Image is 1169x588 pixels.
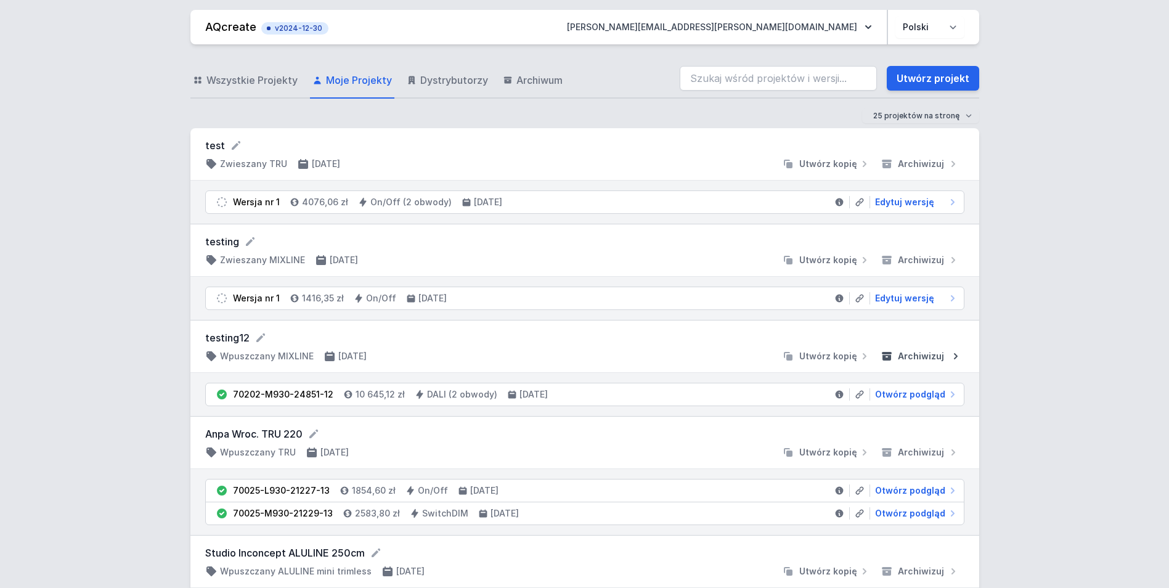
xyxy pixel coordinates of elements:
[777,158,876,170] button: Utwórz kopię
[404,63,491,99] a: Dystrybutorzy
[557,16,882,38] button: [PERSON_NAME][EMAIL_ADDRESS][PERSON_NAME][DOMAIN_NAME]
[244,235,256,248] button: Edytuj nazwę projektu
[220,158,287,170] h4: Zwieszany TRU
[370,196,452,208] h4: On/Off (2 obwody)
[777,350,876,362] button: Utwórz kopię
[205,545,964,560] form: Studio Inconcept ALULINE 250cm
[352,484,396,497] h4: 1854,60 zł
[876,446,964,459] button: Archiwizuj
[355,507,400,520] h4: 2583,80 zł
[799,254,857,266] span: Utwórz kopię
[418,484,448,497] h4: On/Off
[308,428,320,440] button: Edytuj nazwę projektu
[898,565,944,578] span: Archiwizuj
[427,388,497,401] h4: DALI (2 obwody)
[799,158,857,170] span: Utwórz kopię
[870,507,959,520] a: Otwórz podgląd
[799,565,857,578] span: Utwórz kopię
[366,292,396,304] h4: On/Off
[205,234,964,249] form: testing
[799,446,857,459] span: Utwórz kopię
[420,73,488,88] span: Dystrybutorzy
[870,388,959,401] a: Otwórz podgląd
[470,484,499,497] h4: [DATE]
[216,196,228,208] img: draft.svg
[870,292,959,304] a: Edytuj wersję
[422,507,468,520] h4: SwitchDIM
[898,446,944,459] span: Archiwizuj
[898,254,944,266] span: Archiwizuj
[898,350,944,362] span: Archiwizuj
[680,66,877,91] input: Szukaj wśród projektów i wersji...
[516,73,563,88] span: Archiwum
[875,388,945,401] span: Otwórz podgląd
[870,484,959,497] a: Otwórz podgląd
[474,196,502,208] h4: [DATE]
[895,16,964,38] select: Wybierz język
[876,158,964,170] button: Archiwizuj
[799,350,857,362] span: Utwórz kopię
[875,292,934,304] span: Edytuj wersję
[233,292,280,304] div: Wersja nr 1
[220,254,305,266] h4: Zwieszany MIXLINE
[876,350,964,362] button: Archiwizuj
[302,292,344,304] h4: 1416,35 zł
[220,446,296,459] h4: Wpuszczany TRU
[887,66,979,91] a: Utwórz projekt
[302,196,348,208] h4: 4076,06 zł
[370,547,382,559] button: Edytuj nazwę projektu
[205,138,964,153] form: test
[267,23,322,33] span: v2024-12-30
[875,484,945,497] span: Otwórz podgląd
[491,507,519,520] h4: [DATE]
[898,158,944,170] span: Archiwizuj
[320,446,349,459] h4: [DATE]
[312,158,340,170] h4: [DATE]
[206,73,298,88] span: Wszystkie Projekty
[220,565,372,578] h4: Wpuszczany ALULINE mini trimless
[500,63,565,99] a: Archiwum
[326,73,392,88] span: Moje Projekty
[876,254,964,266] button: Archiwizuj
[875,507,945,520] span: Otwórz podgląd
[205,20,256,33] a: AQcreate
[255,332,267,344] button: Edytuj nazwę projektu
[216,292,228,304] img: draft.svg
[870,196,959,208] a: Edytuj wersję
[233,196,280,208] div: Wersja nr 1
[519,388,548,401] h4: [DATE]
[418,292,447,304] h4: [DATE]
[205,427,964,441] form: Anpa Wroc. TRU 220
[876,565,964,578] button: Archiwizuj
[233,484,330,497] div: 70025-L930-21227-13
[777,254,876,266] button: Utwórz kopię
[875,196,934,208] span: Edytuj wersję
[777,446,876,459] button: Utwórz kopię
[205,330,964,345] form: testing12
[310,63,394,99] a: Moje Projekty
[233,507,333,520] div: 70025-M930-21229-13
[396,565,425,578] h4: [DATE]
[230,139,242,152] button: Edytuj nazwę projektu
[190,63,300,99] a: Wszystkie Projekty
[330,254,358,266] h4: [DATE]
[233,388,333,401] div: 70202-M930-24851-12
[338,350,367,362] h4: [DATE]
[777,565,876,578] button: Utwórz kopię
[356,388,405,401] h4: 10 645,12 zł
[261,20,328,35] button: v2024-12-30
[220,350,314,362] h4: Wpuszczany MIXLINE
